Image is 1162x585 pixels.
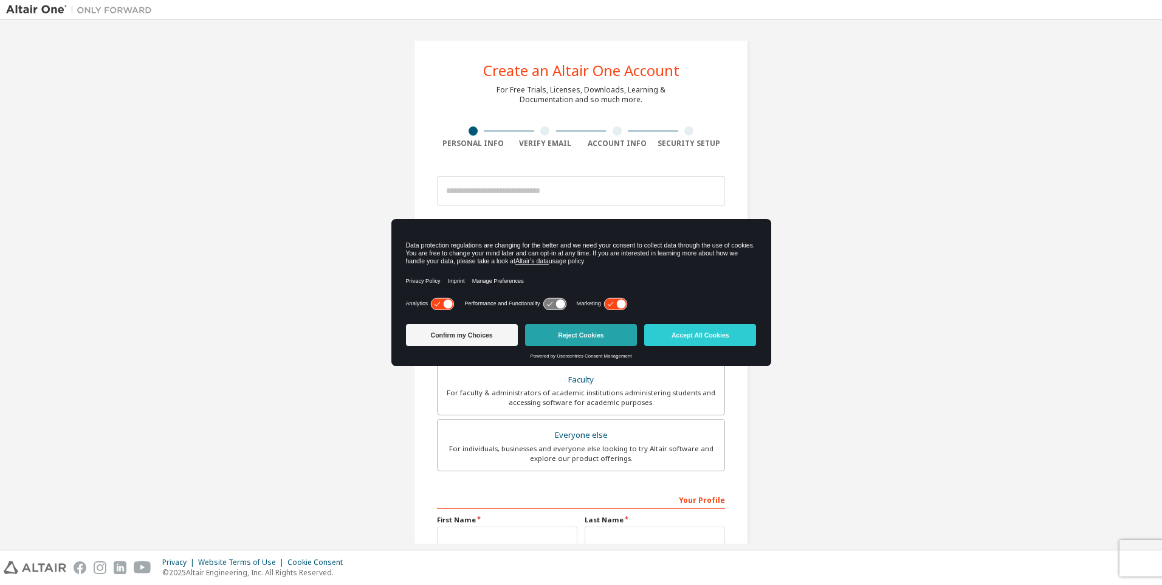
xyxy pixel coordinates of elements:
div: Faculty [445,372,717,389]
img: youtube.svg [134,561,151,574]
div: Privacy [162,558,198,567]
div: Create an Altair One Account [483,63,679,78]
div: For faculty & administrators of academic institutions administering students and accessing softwa... [445,388,717,407]
div: Cookie Consent [287,558,350,567]
div: Your Profile [437,490,725,509]
div: For Free Trials, Licenses, Downloads, Learning & Documentation and so much more. [497,85,665,105]
div: Verify Email [509,139,582,148]
p: © 2025 Altair Engineering, Inc. All Rights Reserved. [162,567,350,578]
label: Last Name [585,515,725,525]
img: instagram.svg [94,561,106,574]
div: Security Setup [653,139,726,148]
img: facebook.svg [74,561,86,574]
img: linkedin.svg [114,561,126,574]
img: altair_logo.svg [4,561,66,574]
label: First Name [437,515,577,525]
div: Account Info [581,139,653,148]
div: For individuals, businesses and everyone else looking to try Altair software and explore our prod... [445,444,717,463]
div: Everyone else [445,427,717,444]
div: Personal Info [437,139,509,148]
img: Altair One [6,4,158,16]
div: Website Terms of Use [198,558,287,567]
